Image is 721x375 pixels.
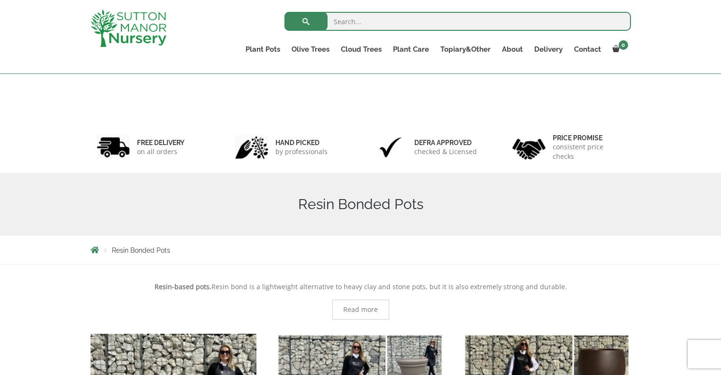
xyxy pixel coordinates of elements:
[112,247,170,254] span: Resin Bonded Pots
[286,43,335,56] a: Olive Trees
[529,43,568,56] a: Delivery
[275,138,328,147] h6: hand picked
[374,135,407,159] img: 3.jpg
[607,43,631,56] a: 0
[435,43,496,56] a: Topiary&Other
[553,134,625,142] h6: Price promise
[137,147,184,156] p: on all orders
[335,43,387,56] a: Cloud Trees
[387,43,435,56] a: Plant Care
[414,138,477,147] h6: Defra approved
[137,138,184,147] h6: FREE DELIVERY
[343,306,378,313] span: Read more
[512,133,546,162] img: 4.jpg
[91,9,166,47] img: logo
[91,246,631,254] nav: Breadcrumbs
[275,147,328,156] p: by professionals
[91,196,631,213] h1: Resin Bonded Pots
[240,43,286,56] a: Plant Pots
[619,40,628,50] span: 0
[414,147,477,156] p: checked & Licensed
[235,135,268,159] img: 2.jpg
[155,282,211,291] strong: Resin-based pots.
[284,12,631,31] input: Search...
[97,135,130,159] img: 1.jpg
[91,281,631,293] p: Resin bond is a lightweight alternative to heavy clay and stone pots, but it is also extremely st...
[553,142,625,161] p: consistent price checks
[496,43,529,56] a: About
[568,43,607,56] a: Contact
